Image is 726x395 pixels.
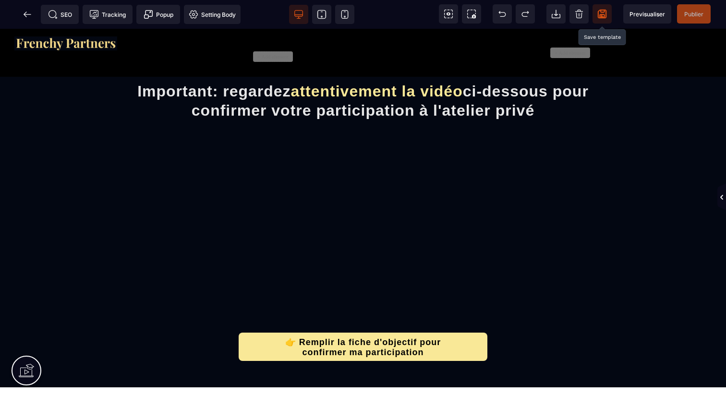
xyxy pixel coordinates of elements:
[462,4,481,24] span: Screenshot
[14,8,117,22] img: f2a3730b544469f405c58ab4be6274e8_Capture_d%E2%80%99e%CC%81cran_2025-09-01_a%CC%80_20.57.27.png
[189,10,236,19] span: Setting Body
[110,48,616,96] h1: Important: regardez ci-dessous pour confirmer votre participation à l'atelier privé
[684,11,703,18] span: Publier
[623,4,671,24] span: Preview
[629,11,665,18] span: Previsualiser
[48,10,72,19] span: SEO
[89,10,126,19] span: Tracking
[144,10,173,19] span: Popup
[439,4,458,24] span: View components
[239,304,488,332] button: 👉 Remplir la fiche d'objectif pour confirmer ma participation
